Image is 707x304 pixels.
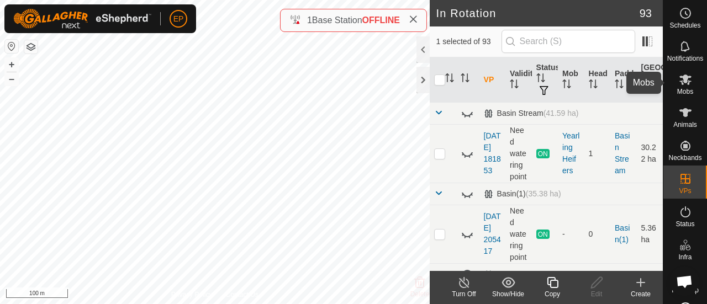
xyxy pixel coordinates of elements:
th: Paddock [610,57,636,103]
span: 93 [640,5,652,22]
a: Basin(1) [615,223,630,244]
a: Privacy Policy [171,290,213,300]
h2: In Rotation [436,7,640,20]
div: Basin(1) [484,189,561,199]
a: Contact Us [225,290,258,300]
th: [GEOGRAPHIC_DATA] Area [637,57,663,103]
p-sorticon: Activate to sort [445,75,454,84]
span: EP [173,13,184,25]
div: Blue Hut(1) [484,270,567,279]
th: VP [479,57,505,103]
span: Base Station [312,15,362,25]
span: (35.38 ha) [526,189,561,198]
div: - [562,228,579,240]
td: Need watering point [505,124,531,183]
td: 1 [584,124,610,183]
th: Validity [505,57,531,103]
td: Need watering point [505,205,531,263]
div: Show/Hide [486,289,530,299]
span: Neckbands [668,154,701,161]
div: Basin Stream [484,109,579,118]
a: [DATE] 181853 [484,131,501,175]
a: [DATE] 205417 [484,212,501,255]
th: Head [584,57,610,103]
span: 1 selected of 93 [436,36,502,47]
p-sorticon: Activate to sort [641,87,650,95]
div: Copy [530,289,574,299]
button: Reset Map [5,40,18,53]
p-sorticon: Activate to sort [510,81,519,90]
span: Infra [678,254,692,260]
img: Gallagher Logo [13,9,151,29]
span: VPs [679,188,691,194]
span: Status [676,221,694,227]
span: 1 [307,15,312,25]
span: Animals [673,121,697,128]
span: OFFLINE [362,15,400,25]
p-sorticon: Activate to sort [536,75,545,84]
th: Mob [558,57,584,103]
span: (41.59 ha) [544,109,579,118]
p-sorticon: Activate to sort [589,81,598,90]
button: – [5,72,18,86]
div: Yearling Heifers [562,130,579,177]
span: Notifications [667,55,703,62]
div: Edit [574,289,619,299]
span: Schedules [669,22,700,29]
button: Map Layers [24,40,38,54]
td: 30.22 ha [637,124,663,183]
a: Basin Stream [615,131,630,175]
p-sorticon: Activate to sort [615,81,624,90]
span: ON [536,230,550,239]
div: Open chat [669,266,699,296]
span: Heatmap [672,287,699,294]
span: Mobs [677,88,693,95]
div: Turn Off [442,289,486,299]
button: + [5,58,18,71]
input: Search (S) [502,30,635,53]
td: 0 [584,205,610,263]
div: Create [619,289,663,299]
p-sorticon: Activate to sort [562,81,571,90]
th: Status [532,57,558,103]
span: ON [536,149,550,158]
p-sorticon: Activate to sort [461,75,469,84]
td: 5.36 ha [637,205,663,263]
span: (8.66 ha) [536,270,567,279]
